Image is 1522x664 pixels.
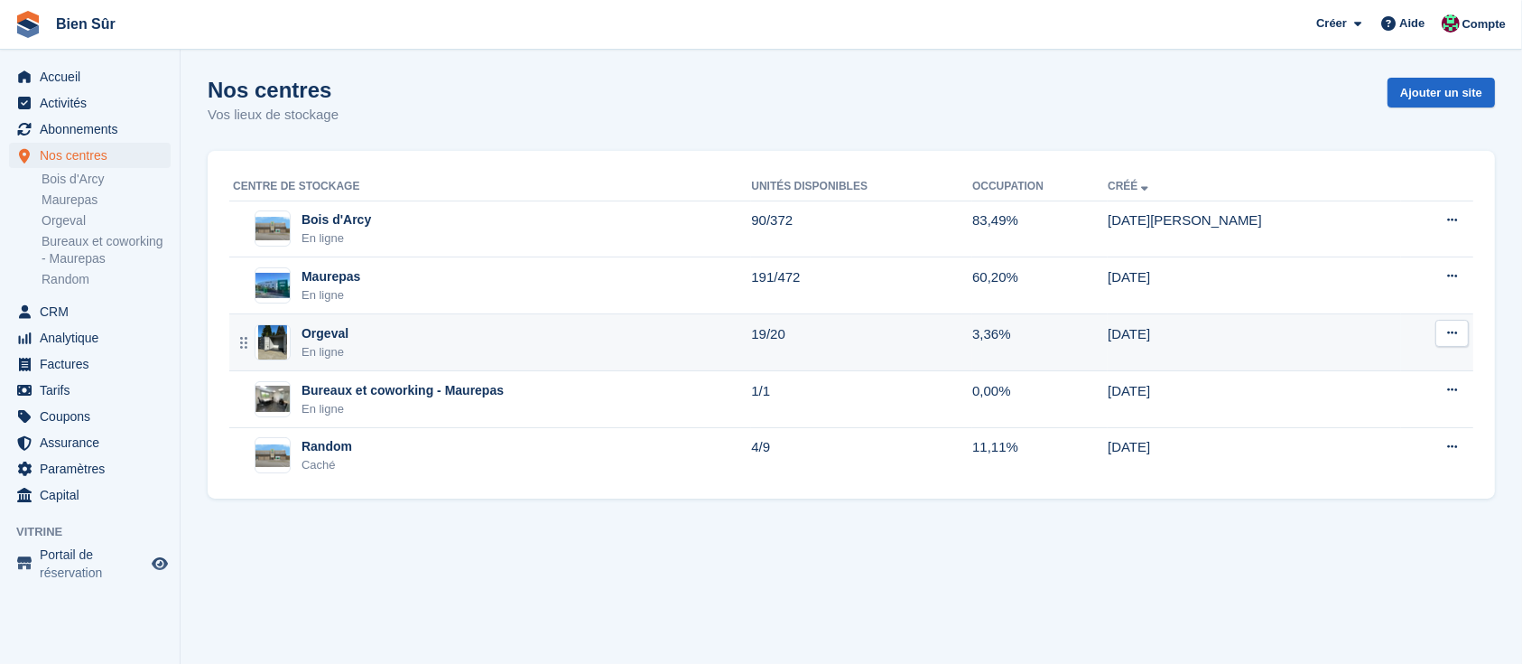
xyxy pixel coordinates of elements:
[9,546,171,582] a: menu
[9,325,171,351] a: menu
[9,482,171,508] a: menu
[302,267,360,286] div: Maurepas
[302,400,504,418] div: En ligne
[972,371,1108,428] td: 0,00%
[14,11,42,38] img: stora-icon-8386f47178a22dfd0bd8f6a31ec36ba5ce8667c1dd55bd0f319d3a0aa187defe.svg
[40,325,148,351] span: Analytique
[9,117,171,142] a: menu
[208,78,339,102] h1: Nos centres
[9,64,171,89] a: menu
[302,210,371,229] div: Bois d'Arcy
[9,299,171,324] a: menu
[302,286,360,304] div: En ligne
[258,324,287,360] img: Image du site Orgeval
[1108,371,1400,428] td: [DATE]
[972,257,1108,314] td: 60,20%
[40,482,148,508] span: Capital
[1399,14,1425,33] span: Aide
[1108,314,1400,371] td: [DATE]
[229,173,751,201] th: Centre de stockage
[302,437,352,456] div: Random
[9,378,171,403] a: menu
[40,64,148,89] span: Accueil
[302,456,352,474] div: Caché
[1108,201,1400,257] td: [DATE][PERSON_NAME]
[16,523,180,541] span: Vitrine
[751,427,972,483] td: 4/9
[972,427,1108,483] td: 11,11%
[751,201,972,257] td: 90/372
[149,553,171,575] a: Boutique d'aperçu
[40,117,148,142] span: Abonnements
[42,233,171,267] a: Bureaux et coworking - Maurepas
[40,299,148,324] span: CRM
[1462,15,1506,33] span: Compte
[9,90,171,116] a: menu
[9,430,171,455] a: menu
[255,444,290,468] img: Image du site Random
[40,143,148,168] span: Nos centres
[255,273,290,299] img: Image du site Maurepas
[1316,14,1347,33] span: Créer
[255,217,290,240] img: Image du site Bois d'Arcy
[40,351,148,377] span: Factures
[42,192,171,209] a: Maurepas
[1108,180,1152,192] a: Créé
[1387,78,1495,108] a: Ajouter un site
[42,271,171,288] a: Random
[751,314,972,371] td: 19/20
[751,173,972,201] th: Unités disponibles
[9,351,171,377] a: menu
[255,386,290,412] img: Image du site Bureaux et coworking - Maurepas
[9,404,171,429] a: menu
[972,314,1108,371] td: 3,36%
[302,324,348,343] div: Orgeval
[751,257,972,314] td: 191/472
[972,201,1108,257] td: 83,49%
[1108,257,1400,314] td: [DATE]
[751,371,972,428] td: 1/1
[9,143,171,168] a: menu
[302,229,371,248] div: En ligne
[42,212,171,229] a: Orgeval
[40,430,148,455] span: Assurance
[1442,14,1460,33] img: Anselme Guiraud
[40,404,148,429] span: Coupons
[40,456,148,482] span: Paramètres
[208,105,339,126] p: Vos lieux de stockage
[9,456,171,482] a: menu
[40,546,148,582] span: Portail de réservation
[302,343,348,361] div: En ligne
[302,381,504,400] div: Bureaux et coworking - Maurepas
[972,173,1108,201] th: Occupation
[49,9,123,39] a: Bien Sûr
[42,171,171,188] a: Bois d'Arcy
[40,378,148,403] span: Tarifs
[1108,427,1400,483] td: [DATE]
[40,90,148,116] span: Activités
